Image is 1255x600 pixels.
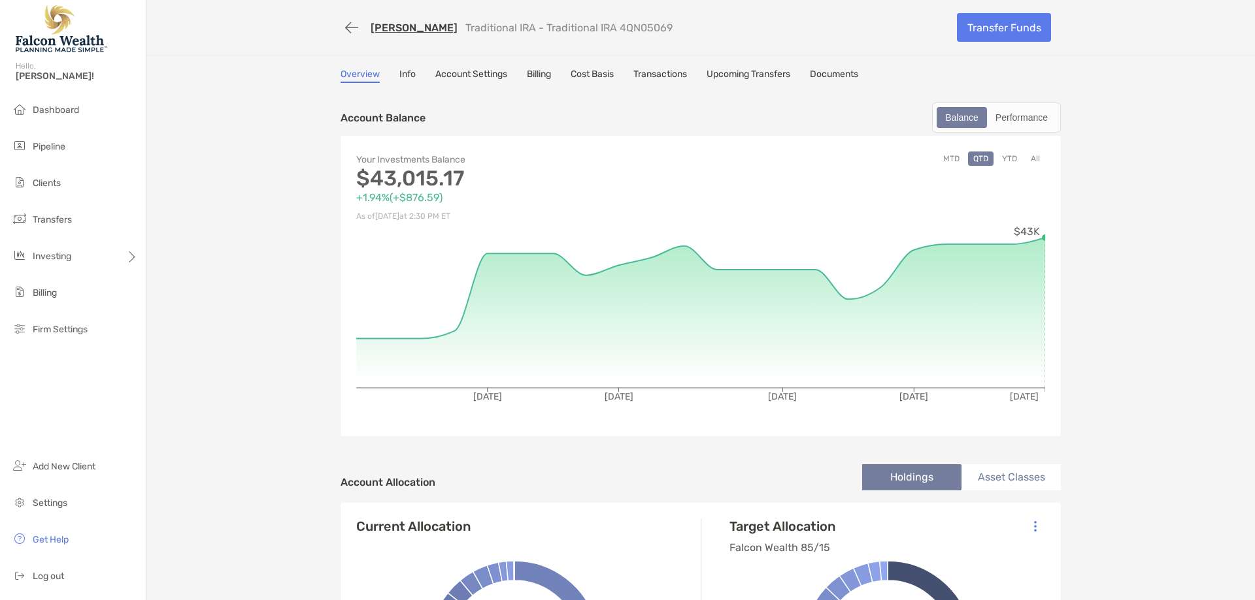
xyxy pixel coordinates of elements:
[356,189,701,206] p: +1.94% ( +$876.59 )
[33,214,72,225] span: Transfers
[12,458,27,473] img: add_new_client icon
[12,138,27,153] img: pipeline icon
[12,247,27,263] img: investing icon
[12,174,27,190] img: clients icon
[571,69,614,83] a: Cost Basis
[33,251,71,262] span: Investing
[16,71,138,82] span: [PERSON_NAME]!
[356,170,701,187] p: $43,015.17
[633,69,687,83] a: Transactions
[435,69,507,83] a: Account Settings
[399,69,416,83] a: Info
[371,22,458,34] a: [PERSON_NAME]
[33,287,57,298] span: Billing
[12,101,27,117] img: dashboard icon
[341,69,380,83] a: Overview
[862,464,962,490] li: Holdings
[605,391,633,402] tspan: [DATE]
[932,103,1061,133] div: segmented control
[729,518,835,534] h4: Target Allocation
[962,464,1061,490] li: Asset Classes
[33,104,79,116] span: Dashboard
[810,69,858,83] a: Documents
[356,518,471,534] h4: Current Allocation
[356,208,701,225] p: As of [DATE] at 2:30 PM ET
[356,151,701,168] p: Your Investments Balance
[33,461,95,472] span: Add New Client
[12,284,27,300] img: billing icon
[988,108,1055,127] div: Performance
[473,391,502,402] tspan: [DATE]
[957,13,1051,42] a: Transfer Funds
[16,5,107,52] img: Falcon Wealth Planning Logo
[1026,151,1045,166] button: All
[33,324,88,335] span: Firm Settings
[768,391,797,402] tspan: [DATE]
[1034,520,1037,532] img: Icon List Menu
[33,534,69,545] span: Get Help
[527,69,551,83] a: Billing
[341,110,426,126] p: Account Balance
[33,141,65,152] span: Pipeline
[1010,391,1039,402] tspan: [DATE]
[938,151,965,166] button: MTD
[997,151,1022,166] button: YTD
[33,178,61,189] span: Clients
[1014,225,1040,238] tspan: $43K
[938,108,986,127] div: Balance
[729,539,835,556] p: Falcon Wealth 85/15
[12,211,27,227] img: transfers icon
[899,391,928,402] tspan: [DATE]
[12,531,27,546] img: get-help icon
[341,476,435,488] h4: Account Allocation
[33,571,64,582] span: Log out
[12,321,27,336] img: firm-settings icon
[12,494,27,510] img: settings icon
[12,567,27,583] img: logout icon
[33,497,67,509] span: Settings
[465,22,673,34] p: Traditional IRA - Traditional IRA 4QN05069
[707,69,790,83] a: Upcoming Transfers
[968,151,994,166] button: QTD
